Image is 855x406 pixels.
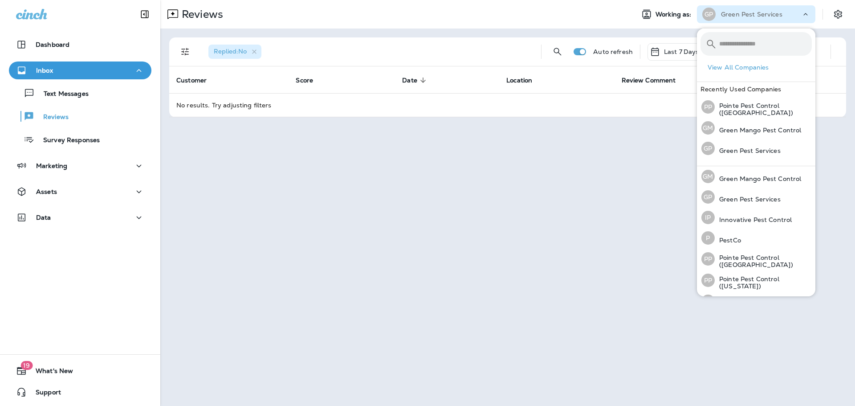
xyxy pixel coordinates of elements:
button: GPGreen Pest Services [697,138,815,159]
span: Customer [176,76,218,84]
p: Pointe Pest Control ([GEOGRAPHIC_DATA]) [715,254,812,268]
button: Data [9,209,151,226]
p: Innovative Pest Control [715,216,792,223]
span: Score [296,77,313,84]
p: Pointe Pest Control ([US_STATE]) [715,275,812,290]
div: GM [701,170,715,183]
button: GMGreen Mango Pest Control [697,118,815,138]
div: PP [701,100,715,114]
button: Filters [176,43,194,61]
div: GP [701,190,715,204]
button: Dashboard [9,36,151,53]
button: Inbox [9,62,151,79]
button: View All Companies [704,61,815,74]
p: Assets [36,188,57,195]
button: PPPointe Pest Control ([US_STATE]) [697,270,815,291]
span: Review Comment [622,77,676,84]
td: No results. Try adjusting filters [169,93,846,117]
button: PPPointe Pest Control (PNW) [697,291,815,312]
p: Green Pest Services [715,147,781,154]
button: Assets [9,183,151,201]
p: Survey Responses [34,136,100,145]
span: What's New [27,367,73,378]
p: Reviews [178,8,223,21]
button: PPPointe Pest Control ([GEOGRAPHIC_DATA]) [697,96,815,118]
p: Inbox [36,67,53,74]
p: Data [36,214,51,221]
span: 19 [20,361,33,370]
p: Pointe Pest Control ([GEOGRAPHIC_DATA]) [715,102,812,116]
div: IP [701,211,715,224]
button: Survey Responses [9,130,151,149]
button: Reviews [9,107,151,126]
button: Search Reviews [549,43,566,61]
div: Replied:No [208,45,261,59]
button: Text Messages [9,84,151,103]
p: Auto refresh [593,48,633,55]
button: IPInnovative Pest Control [697,207,815,228]
span: Location [506,76,544,84]
button: Collapse Sidebar [132,5,157,23]
p: Last 7 Days [664,48,699,55]
p: Green Mango Pest Control [715,175,801,182]
p: Green Pest Services [721,11,782,18]
button: PPestCo [697,228,815,248]
div: PP [701,295,715,308]
div: GP [701,142,715,155]
button: GPGreen Pest Services [697,187,815,207]
div: GP [702,8,716,21]
span: Customer [176,77,207,84]
div: Recently Used Companies [697,82,815,96]
span: Location [506,77,532,84]
p: Green Pest Services [715,196,781,203]
div: GM [701,121,715,135]
span: Date [402,77,417,84]
p: Green Mango Pest Control [715,127,801,134]
p: Dashboard [36,41,69,48]
button: PPPointe Pest Control ([GEOGRAPHIC_DATA]) [697,248,815,270]
button: Marketing [9,157,151,175]
p: Marketing [36,162,67,169]
button: Support [9,383,151,401]
span: Score [296,76,325,84]
p: Text Messages [35,90,89,98]
p: PestCo [715,237,741,244]
span: Support [27,389,61,399]
span: Date [402,76,429,84]
button: 19What's New [9,362,151,380]
div: PP [701,274,715,287]
span: Working as: [655,11,693,18]
span: Replied : No [214,47,247,55]
button: Settings [830,6,846,22]
button: GMGreen Mango Pest Control [697,166,815,187]
p: Reviews [34,113,69,122]
div: P [701,231,715,245]
div: PP [701,252,715,266]
span: Review Comment [622,76,688,84]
